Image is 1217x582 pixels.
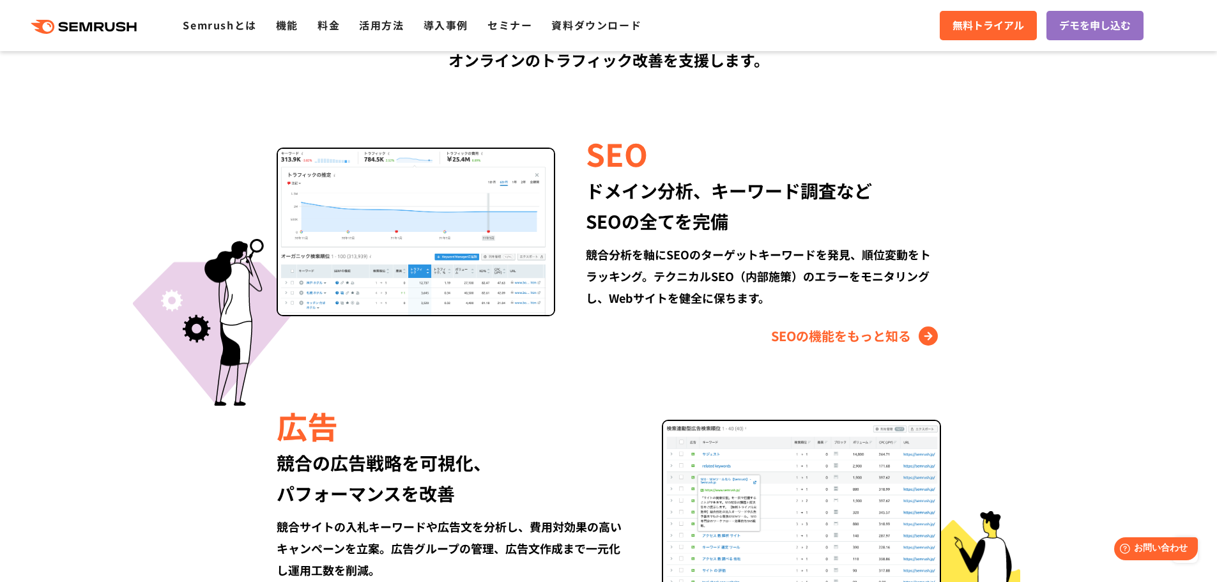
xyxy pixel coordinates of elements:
a: 活用方法 [359,17,404,33]
a: SEOの機能をもっと知る [771,326,941,346]
span: デモを申し込む [1059,17,1131,34]
div: 競合分析を軸にSEOのターゲットキーワードを発見、順位変動をトラッキング。テクニカルSEO（内部施策）のエラーをモニタリングし、Webサイトを健全に保ちます。 [586,243,940,309]
a: 資料ダウンロード [551,17,641,33]
div: 広告 [277,404,631,447]
a: 料金 [318,17,340,33]
a: 無料トライアル [940,11,1037,40]
a: デモを申し込む [1046,11,1144,40]
div: 競合の広告戦略を可視化、 パフォーマンスを改善 [277,447,631,509]
iframe: Help widget launcher [1103,532,1203,568]
a: 機能 [276,17,298,33]
span: 無料トライアル [953,17,1024,34]
a: 導入事例 [424,17,468,33]
a: セミナー [487,17,532,33]
div: 競合サイトの入札キーワードや広告文を分析し、費用対効果の高いキャンペーンを立案。広告グループの管理、広告文作成まで一元化し運用工数を削減。 [277,516,631,581]
a: Semrushとは [183,17,256,33]
div: SEO [586,132,940,175]
div: ドメイン分析、キーワード調査など SEOの全てを完備 [586,175,940,236]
